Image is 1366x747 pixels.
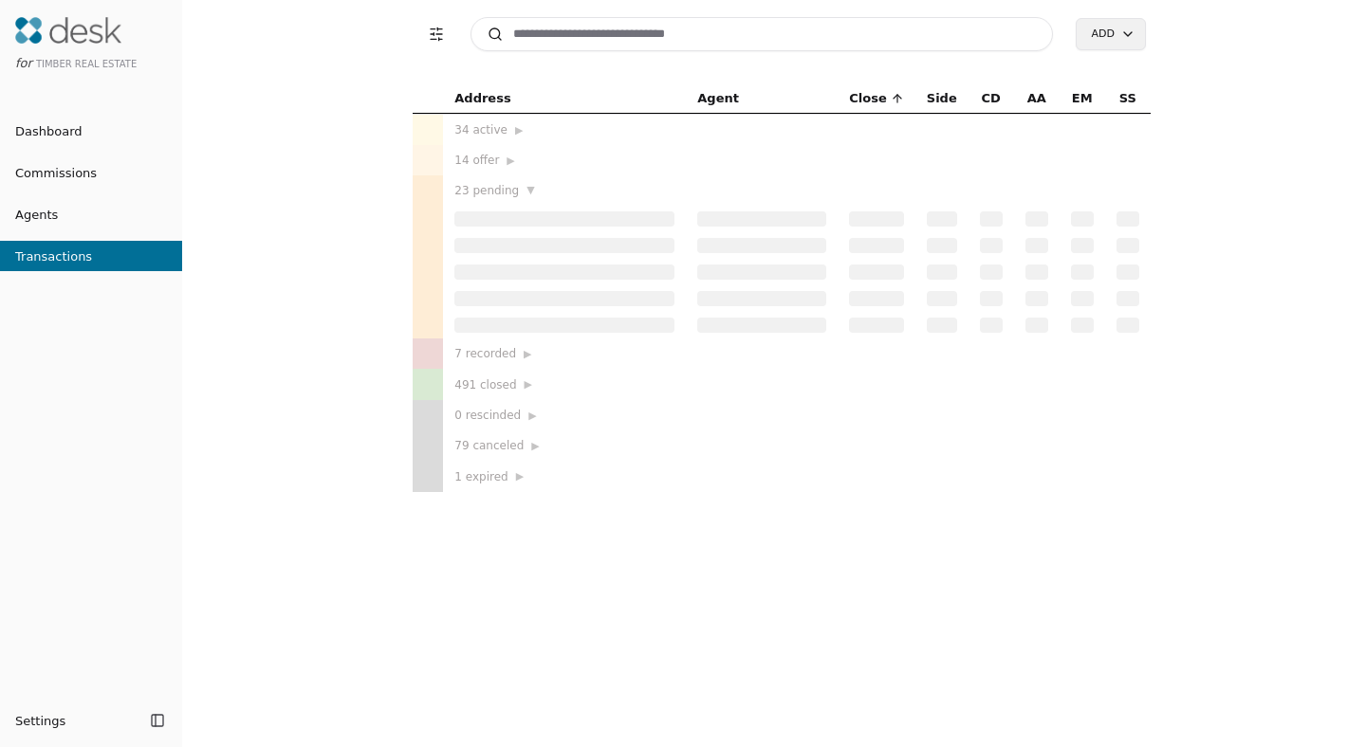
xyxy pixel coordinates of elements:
div: 491 closed [454,374,674,393]
div: 0 rescinded [454,406,674,425]
span: ▼ [526,182,534,199]
span: for [15,56,32,70]
span: Side [927,88,957,109]
span: ▶ [515,122,523,139]
span: ▶ [528,408,536,425]
span: Agent [697,88,739,109]
span: EM [1072,88,1093,109]
span: ▶ [516,468,524,485]
span: ▶ [524,346,531,363]
span: ▶ [525,376,532,393]
span: SS [1119,88,1136,109]
span: Close [849,88,886,109]
span: Settings [15,711,65,731]
span: Address [454,88,510,109]
div: 34 active [454,120,674,139]
span: CD [982,88,1001,109]
div: 14 offer [454,151,674,170]
button: Settings [8,705,144,736]
button: Add [1076,18,1146,50]
span: AA [1027,88,1046,109]
div: 79 canceled [454,436,674,455]
span: ▶ [531,438,539,455]
img: Desk [15,17,121,44]
span: Timber Real Estate [36,59,137,69]
div: 7 recorded [454,344,674,363]
div: 1 expired [454,466,674,485]
span: 23 pending [454,181,519,200]
span: ▶ [507,153,514,170]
